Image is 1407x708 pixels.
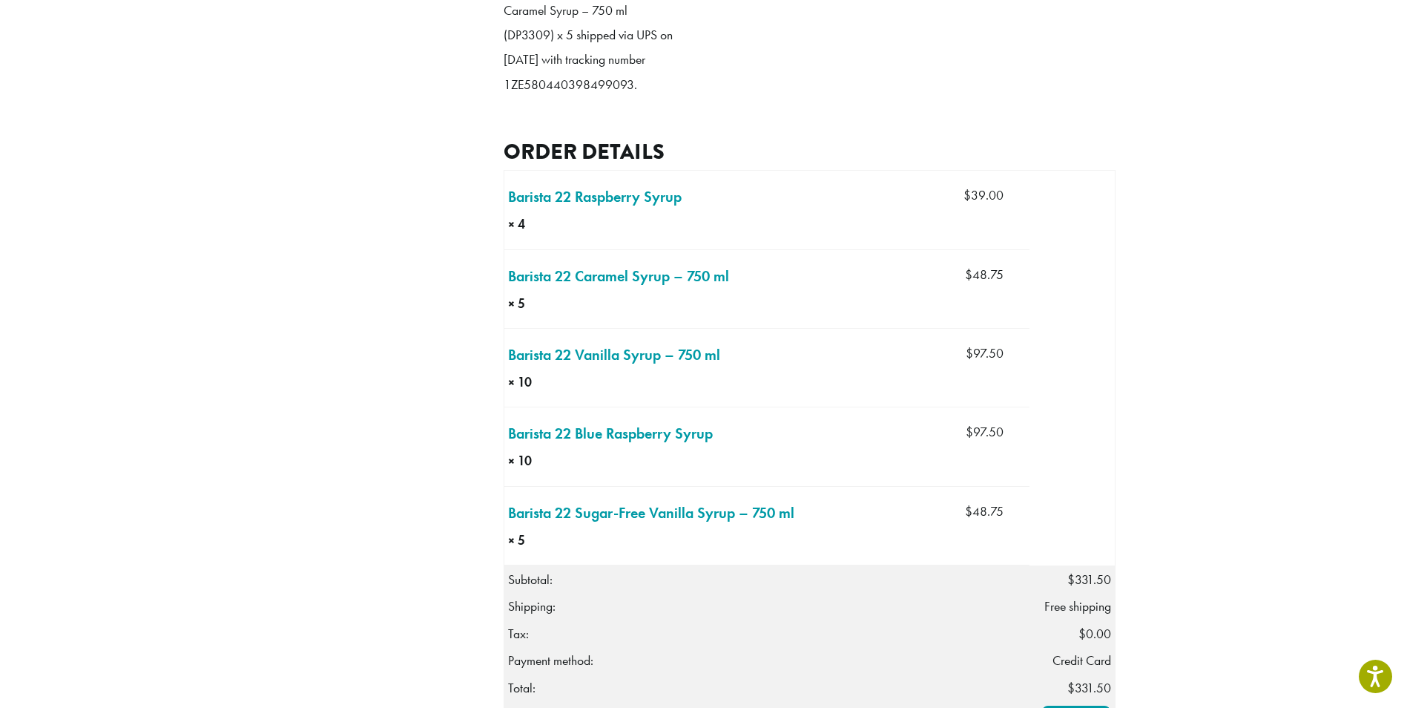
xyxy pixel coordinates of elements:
[1067,571,1111,588] span: 331.50
[1078,626,1111,642] span: 0.00
[508,294,583,313] strong: × 5
[504,139,1116,165] h2: Order details
[508,451,580,471] strong: × 10
[508,422,713,445] a: Barista 22 Blue Raspberry Syrup
[963,187,971,203] span: $
[504,566,1029,594] th: Subtotal:
[508,214,569,234] strong: × 4
[1067,680,1111,696] span: 331.50
[504,647,1029,674] th: Payment method:
[965,266,972,283] span: $
[965,503,1004,519] bdi: 48.75
[508,502,794,524] a: Barista 22 Sugar-Free Vanilla Syrup – 750 ml
[1029,593,1115,620] td: Free shipping
[1067,680,1075,696] span: $
[508,373,582,392] strong: × 10
[966,424,973,440] span: $
[508,531,602,550] strong: × 5
[966,345,973,361] span: $
[1067,571,1075,588] span: $
[966,345,1004,361] bdi: 97.50
[504,620,1029,647] th: Tax:
[965,503,972,519] span: $
[1029,647,1115,674] td: Credit Card
[965,266,1004,283] bdi: 48.75
[504,593,1029,620] th: Shipping:
[1078,626,1086,642] span: $
[963,187,1004,203] bdi: 39.00
[508,186,682,208] a: Barista 22 Raspberry Syrup
[504,675,1029,702] th: Total:
[966,424,1004,440] bdi: 97.50
[508,344,720,366] a: Barista 22 Vanilla Syrup – 750 ml
[508,265,729,287] a: Barista 22 Caramel Syrup – 750 ml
